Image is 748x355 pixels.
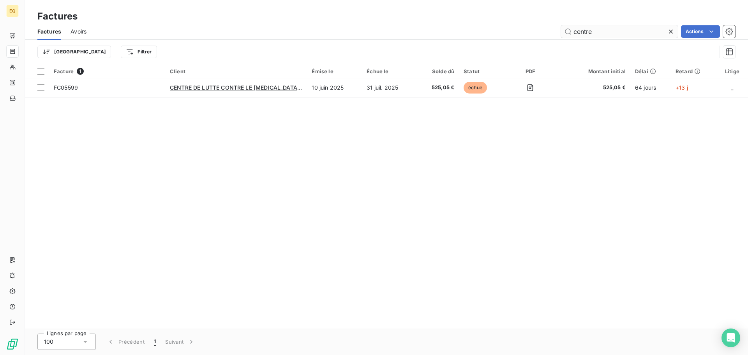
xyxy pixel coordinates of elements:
span: 100 [44,338,53,346]
button: Filtrer [121,46,157,58]
span: 525,05 € [560,84,626,92]
span: Factures [37,28,61,35]
span: +13 j [676,84,688,91]
div: Émise le [312,68,357,74]
span: 1 [77,68,84,75]
td: 31 juil. 2025 [362,78,416,97]
div: EQ [6,5,19,17]
span: échue [464,82,487,94]
span: CENTRE DE LUTTE CONTRE LE [MEDICAL_DATA] JEAN [170,84,316,91]
div: Retard [676,68,712,74]
div: Montant initial [560,68,626,74]
td: 10 juin 2025 [307,78,362,97]
button: Actions [681,25,720,38]
span: 525,05 € [421,84,454,92]
div: Délai [635,68,666,74]
input: Rechercher [561,25,678,38]
span: Facture [54,68,74,74]
img: Logo LeanPay [6,338,19,350]
span: FC05599 [54,84,78,91]
div: Solde dû [421,68,454,74]
div: Échue le [367,68,412,74]
button: Suivant [161,334,200,350]
td: 64 jours [630,78,671,97]
div: Litige [721,68,743,74]
div: Statut [464,68,500,74]
h3: Factures [37,9,78,23]
span: _ [731,84,733,91]
div: PDF [510,68,551,74]
button: 1 [149,334,161,350]
button: Précédent [102,334,149,350]
span: Avoirs [71,28,86,35]
div: Client [170,68,302,74]
span: 1 [154,338,156,346]
button: [GEOGRAPHIC_DATA] [37,46,111,58]
div: Open Intercom Messenger [722,329,740,347]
